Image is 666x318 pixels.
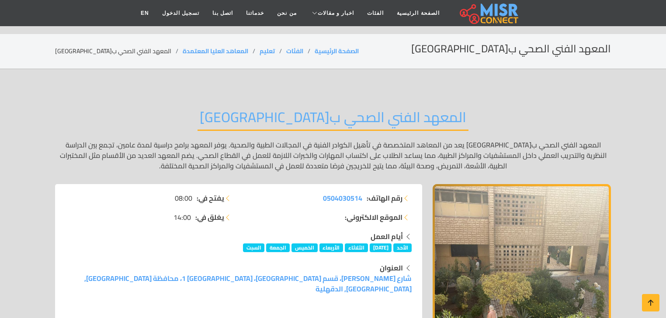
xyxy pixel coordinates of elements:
[361,5,390,21] a: الفئات
[239,5,271,21] a: خدماتنا
[206,5,239,21] a: اتصل بنا
[318,9,354,17] span: اخبار و مقالات
[173,212,191,222] span: 14:00
[345,243,368,252] span: الثلاثاء
[303,5,361,21] a: اخبار و مقالات
[198,109,468,131] h2: المعهد الفني الصحي ب[GEOGRAPHIC_DATA]
[84,272,412,295] a: شارع [PERSON_NAME]، قسم [GEOGRAPHIC_DATA]، [GEOGRAPHIC_DATA] 1، محافظة [GEOGRAPHIC_DATA], [GEOGRA...
[197,193,224,203] strong: يفتح في:
[411,43,611,55] h2: المعهد الفني الصحي ب[GEOGRAPHIC_DATA]
[183,45,248,57] a: المعاهد العليا المعتمدة
[286,45,303,57] a: الفئات
[319,243,343,252] span: الأربعاء
[323,191,362,205] span: 0504030514
[315,45,359,57] a: الصفحة الرئيسية
[260,45,275,57] a: تعليم
[390,5,446,21] a: الصفحة الرئيسية
[55,140,611,171] p: المعهد الفني الصحي ب[GEOGRAPHIC_DATA] يعد من المعاهد المتخصصة في تأهيل الكوادر الفنية في المجالات...
[370,243,392,252] span: [DATE]
[156,5,206,21] a: تسجيل الدخول
[195,212,224,222] strong: يغلق في:
[345,212,402,222] strong: الموقع الالكتروني:
[393,243,412,252] span: الأحد
[134,5,156,21] a: EN
[271,5,303,21] a: من نحن
[266,243,290,252] span: الجمعة
[55,47,183,56] li: المعهد الفني الصحي ب[GEOGRAPHIC_DATA]
[175,193,192,203] span: 08:00
[323,193,362,203] a: 0504030514
[243,243,265,252] span: السبت
[291,243,318,252] span: الخميس
[367,193,402,203] strong: رقم الهاتف:
[371,230,403,243] strong: أيام العمل
[460,2,518,24] img: main.misr_connect
[380,261,403,274] strong: العنوان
